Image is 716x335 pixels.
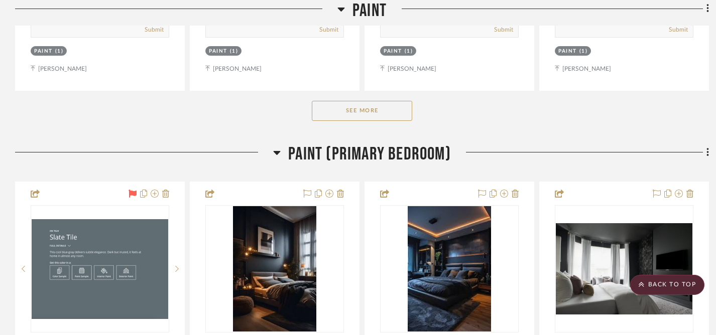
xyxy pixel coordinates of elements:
button: See More [312,101,412,121]
button: Submit [669,25,688,34]
scroll-to-top-button: BACK TO TOP [630,275,704,295]
img: Interior Paint [233,206,316,331]
img: Slate Tile SW 7624 [32,219,168,319]
div: (1) [405,48,413,55]
img: Interior Paint [556,223,692,315]
div: Paint [558,48,577,55]
div: Paint [384,48,402,55]
button: Submit [494,25,513,34]
div: (1) [55,48,64,55]
div: Paint [209,48,227,55]
button: Submit [319,25,338,34]
div: (1) [579,48,588,55]
div: (1) [230,48,238,55]
button: Submit [145,25,164,34]
div: 0 [555,206,693,332]
span: Paint (Primary Bedroom) [288,143,451,165]
div: Paint [34,48,53,55]
img: Interior Paint [408,206,491,331]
